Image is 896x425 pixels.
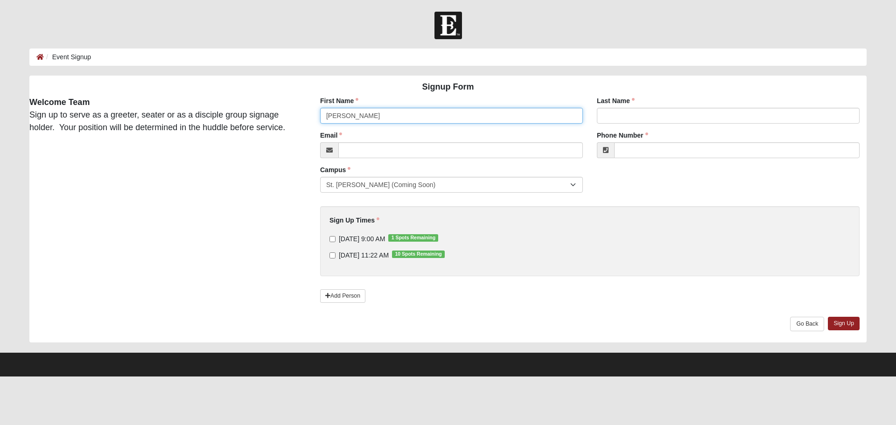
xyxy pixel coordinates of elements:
[329,252,336,258] input: [DATE] 11:22 AM10 Spots Remaining
[29,82,867,92] h4: Signup Form
[828,317,860,330] a: Sign Up
[434,12,462,39] img: Church of Eleven22 Logo
[388,234,438,242] span: 1 Spots Remaining
[320,96,358,105] label: First Name
[329,236,336,242] input: [DATE] 9:00 AM1 Spots Remaining
[320,289,365,303] a: Add Person
[44,52,91,62] li: Event Signup
[597,131,648,140] label: Phone Number
[339,235,385,243] span: [DATE] 9:00 AM
[790,317,824,331] a: Go Back
[597,96,635,105] label: Last Name
[22,96,306,134] div: Sign up to serve as a greeter, seater or as a disciple group signage holder. Your position will b...
[320,131,342,140] label: Email
[329,216,379,225] label: Sign Up Times
[392,251,445,258] span: 10 Spots Remaining
[339,251,389,259] span: [DATE] 11:22 AM
[320,165,350,174] label: Campus
[29,98,90,107] strong: Welcome Team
